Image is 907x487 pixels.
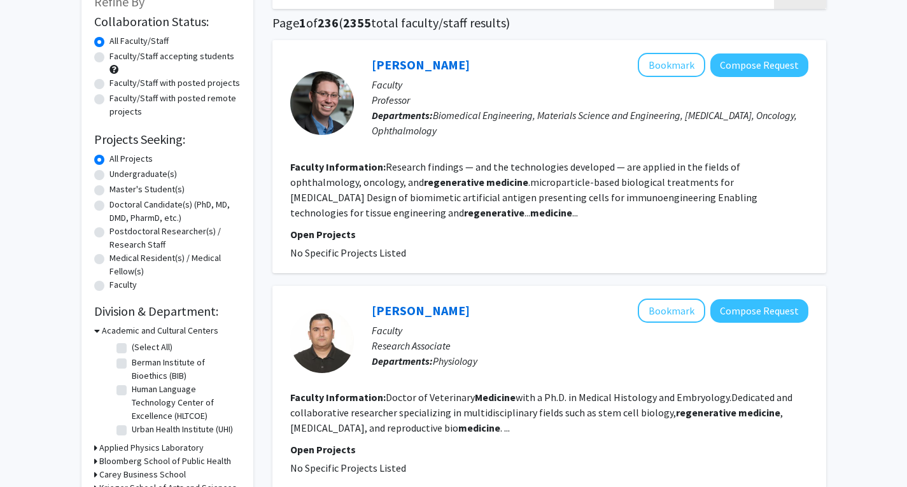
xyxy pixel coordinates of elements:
label: Faculty/Staff with posted projects [109,76,240,90]
label: Undergraduate(s) [109,167,177,181]
b: regenerative [424,176,484,188]
h2: Division & Department: [94,304,241,319]
fg-read-more: Doctor of Veterinary with a Ph.D. in Medical Histology and Embryology.Dedicated and collaborative... [290,391,792,434]
label: Doctoral Candidate(s) (PhD, MD, DMD, PharmD, etc.) [109,198,241,225]
label: Urban Health Institute (UHI) [132,423,233,436]
label: Faculty/Staff accepting students [109,50,234,63]
button: Add Masoud Afshani to Bookmarks [638,299,705,323]
button: Compose Request to Jordan Green [710,53,808,77]
a: [PERSON_NAME] [372,302,470,318]
p: Open Projects [290,442,808,457]
h2: Projects Seeking: [94,132,241,147]
span: 2355 [343,15,371,31]
button: Add Jordan Green to Bookmarks [638,53,705,77]
h2: Collaboration Status: [94,14,241,29]
span: 1 [299,15,306,31]
fg-read-more: Research findings — and the technologies developed — are applied in the fields of ophthalmology, ... [290,160,757,219]
h3: Carey Business School [99,468,186,481]
label: Faculty/Staff with posted remote projects [109,92,241,118]
label: Medical Resident(s) / Medical Fellow(s) [109,251,241,278]
p: Faculty [372,323,808,338]
h1: Page of ( total faculty/staff results) [272,15,826,31]
b: medicine [458,421,500,434]
b: medicine [486,176,528,188]
label: Berman Institute of Bioethics (BIB) [132,356,237,383]
b: Medicine [475,391,516,404]
b: regenerative [464,206,524,219]
h3: Academic and Cultural Centers [102,324,218,337]
h3: Applied Physics Laboratory [99,441,204,455]
b: Departments: [372,109,433,122]
span: Physiology [433,355,477,367]
p: Open Projects [290,227,808,242]
b: Departments: [372,355,433,367]
a: [PERSON_NAME] [372,57,470,73]
span: 236 [318,15,339,31]
span: Biomedical Engineering, Materials Science and Engineering, [MEDICAL_DATA], Oncology, Ophthalmology [372,109,797,137]
label: Faculty [109,278,137,292]
label: All Faculty/Staff [109,34,169,48]
label: Postdoctoral Researcher(s) / Research Staff [109,225,241,251]
iframe: Chat [10,430,54,477]
label: Human Language Technology Center of Excellence (HLTCOE) [132,383,237,423]
label: (Select All) [132,341,172,354]
b: medicine [530,206,572,219]
span: No Specific Projects Listed [290,246,406,259]
b: regenerative [676,406,736,419]
p: Faculty [372,77,808,92]
label: Master's Student(s) [109,183,185,196]
h3: Bloomberg School of Public Health [99,455,231,468]
b: medicine [738,406,780,419]
button: Compose Request to Masoud Afshani [710,299,808,323]
span: No Specific Projects Listed [290,462,406,474]
p: Professor [372,92,808,108]
b: Faculty Information: [290,160,386,173]
label: All Projects [109,152,153,166]
p: Research Associate [372,338,808,353]
b: Faculty Information: [290,391,386,404]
